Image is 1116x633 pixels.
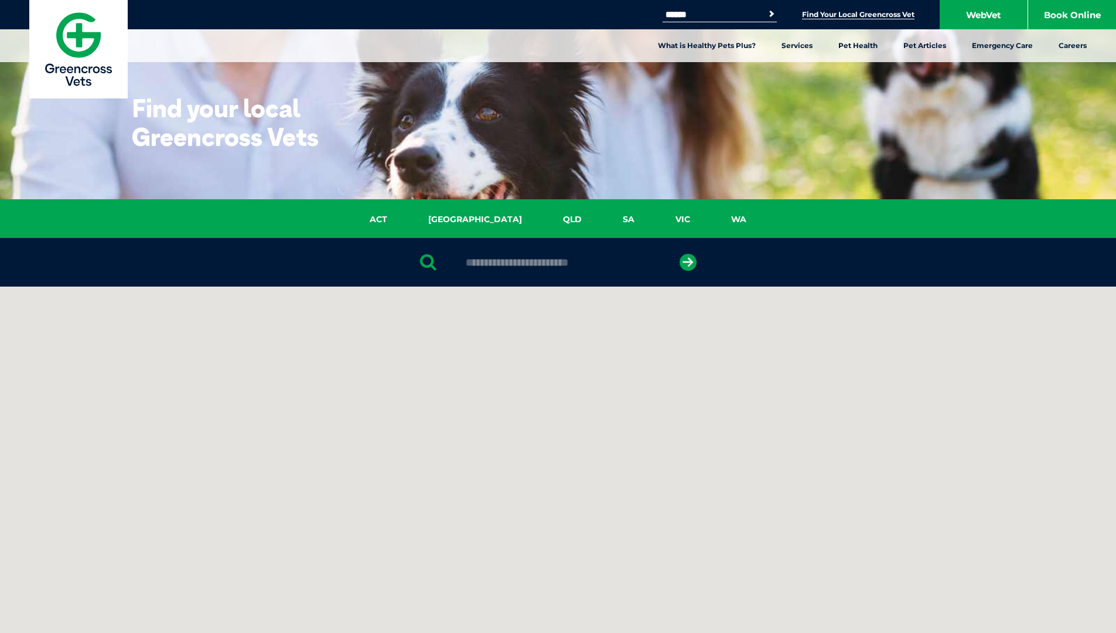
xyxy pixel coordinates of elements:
a: WA [711,213,767,226]
a: VIC [655,213,711,226]
a: SA [602,213,655,226]
h1: Find your local Greencross Vets [132,94,363,151]
a: Emergency Care [959,29,1046,62]
a: QLD [542,213,602,226]
a: Pet Articles [890,29,959,62]
a: Pet Health [825,29,890,62]
a: Find Your Local Greencross Vet [802,10,914,19]
a: [GEOGRAPHIC_DATA] [408,213,542,226]
a: What is Healthy Pets Plus? [645,29,769,62]
a: Services [769,29,825,62]
button: Search [766,8,777,20]
a: ACT [349,213,408,226]
a: Careers [1046,29,1100,62]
